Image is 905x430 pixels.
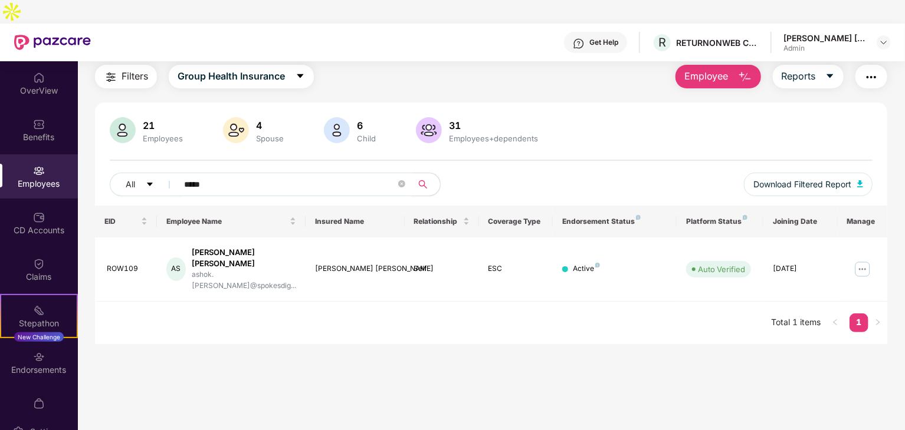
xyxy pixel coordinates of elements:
[169,65,314,88] button: Group Health Insurancecaret-down
[254,120,286,131] div: 4
[479,206,553,237] th: Coverage Type
[1,317,77,329] div: Stepathon
[826,313,845,332] button: left
[850,313,868,332] li: 1
[773,65,844,88] button: Reportscaret-down
[95,65,157,88] button: Filters
[857,180,863,187] img: svg+xml;base64,PHN2ZyB4bWxucz0iaHR0cDovL3d3dy53My5vcmcvMjAwMC9zdmciIHhtbG5zOnhsaW5rPSJodHRwOi8vd3...
[414,217,461,226] span: Relationship
[33,258,45,270] img: svg+xml;base64,PHN2ZyBpZD0iQ2xhaW0iIHhtbG5zPSJodHRwOi8vd3d3LnczLm9yZy8yMDAwL3N2ZyIgd2lkdGg9IjIwIi...
[398,179,405,190] span: close-circle
[254,134,286,143] div: Spouse
[573,38,585,49] img: svg+xml;base64,PHN2ZyBpZD0iSGVscC0zMngzMiIgeG1sbnM9Imh0dHA6Ly93d3cudzMub3JnLzIwMDAvc3ZnIiB3aWR0aD...
[192,269,296,292] div: ashok.[PERSON_NAME]@spokesdig...
[676,37,759,48] div: RETURNONWEB CONSULTING SERVICES PRIVATE LIMITED
[296,71,305,82] span: caret-down
[488,263,544,274] div: ESC
[595,263,600,267] img: svg+xml;base64,PHN2ZyB4bWxucz0iaHR0cDovL3d3dy53My5vcmcvMjAwMC9zdmciIHdpZHRoPSI4IiBoZWlnaHQ9IjgiIH...
[14,35,91,50] img: New Pazcare Logo
[832,319,839,326] span: left
[850,313,868,331] a: 1
[95,206,157,237] th: EID
[33,165,45,177] img: svg+xml;base64,PHN2ZyBpZD0iRW1wbG95ZWVzIiB4bWxucz0iaHR0cDovL3d3dy53My5vcmcvMjAwMC9zdmciIHdpZHRoPS...
[14,332,64,342] div: New Challenge
[447,134,540,143] div: Employees+dependents
[166,217,287,226] span: Employee Name
[838,206,887,237] th: Manage
[686,217,754,226] div: Platform Status
[573,263,600,274] div: Active
[110,117,136,143] img: svg+xml;base64,PHN2ZyB4bWxucz0iaHR0cDovL3d3dy53My5vcmcvMjAwMC9zdmciIHhtbG5zOnhsaW5rPSJodHRwOi8vd3...
[107,263,147,274] div: ROW109
[33,211,45,223] img: svg+xml;base64,PHN2ZyBpZD0iQ0RfQWNjb3VudHMiIGRhdGEtbmFtZT0iQ0QgQWNjb3VudHMiIHhtbG5zPSJodHRwOi8vd3...
[698,263,745,275] div: Auto Verified
[355,134,378,143] div: Child
[684,69,729,84] span: Employee
[879,38,888,47] img: svg+xml;base64,PHN2ZyBpZD0iRHJvcGRvd24tMzJ4MzIiIHhtbG5zPSJodHRwOi8vd3d3LnczLm9yZy8yMDAwL3N2ZyIgd2...
[414,263,470,274] div: Self
[315,263,395,274] div: [PERSON_NAME] [PERSON_NAME]
[405,206,479,237] th: Relationship
[178,69,285,84] span: Group Health Insurance
[306,206,405,237] th: Insured Name
[589,38,618,47] div: Get Help
[192,247,296,269] div: [PERSON_NAME] [PERSON_NAME]
[223,117,249,143] img: svg+xml;base64,PHN2ZyB4bWxucz0iaHR0cDovL3d3dy53My5vcmcvMjAwMC9zdmciIHhtbG5zOnhsaW5rPSJodHRwOi8vd3...
[126,178,135,191] span: All
[33,72,45,84] img: svg+xml;base64,PHN2ZyBpZD0iSG9tZSIgeG1sbnM9Imh0dHA6Ly93d3cudzMub3JnLzIwMDAvc3ZnIiB3aWR0aD0iMjAiIG...
[157,206,306,237] th: Employee Name
[738,70,752,84] img: svg+xml;base64,PHN2ZyB4bWxucz0iaHR0cDovL3d3dy53My5vcmcvMjAwMC9zdmciIHhtbG5zOnhsaW5rPSJodHRwOi8vd3...
[825,71,835,82] span: caret-down
[744,173,873,196] button: Download Filtered Report
[140,134,185,143] div: Employees
[676,65,761,88] button: Employee
[104,70,118,84] img: svg+xml;base64,PHN2ZyB4bWxucz0iaHR0cDovL3d3dy53My5vcmcvMjAwMC9zdmciIHdpZHRoPSIyNCIgaGVpZ2h0PSIyNC...
[33,398,45,409] img: svg+xml;base64,PHN2ZyBpZD0iTXlfT3JkZXJzIiBkYXRhLW5hbWU9Ik15IE9yZGVycyIgeG1sbnM9Imh0dHA6Ly93d3cudz...
[864,70,878,84] img: svg+xml;base64,PHN2ZyB4bWxucz0iaHR0cDovL3d3dy53My5vcmcvMjAwMC9zdmciIHdpZHRoPSIyNCIgaGVpZ2h0PSIyNC...
[110,173,182,196] button: Allcaret-down
[33,351,45,363] img: svg+xml;base64,PHN2ZyBpZD0iRW5kb3JzZW1lbnRzIiB4bWxucz0iaHR0cDovL3d3dy53My5vcmcvMjAwMC9zdmciIHdpZH...
[743,215,747,220] img: svg+xml;base64,PHN2ZyB4bWxucz0iaHR0cDovL3d3dy53My5vcmcvMjAwMC9zdmciIHdpZHRoPSI4IiBoZWlnaHQ9IjgiIH...
[411,173,441,196] button: search
[146,180,154,190] span: caret-down
[411,180,434,189] span: search
[33,118,45,130] img: svg+xml;base64,PHN2ZyBpZD0iQmVuZWZpdHMiIHhtbG5zPSJodHRwOi8vd3d3LnczLm9yZy8yMDAwL3N2ZyIgd2lkdGg9Ij...
[33,305,45,316] img: svg+xml;base64,PHN2ZyB4bWxucz0iaHR0cDovL3d3dy53My5vcmcvMjAwMC9zdmciIHdpZHRoPSIyMSIgaGVpZ2h0PSIyMC...
[783,32,866,44] div: [PERSON_NAME] [PERSON_NAME]
[874,319,881,326] span: right
[140,120,185,131] div: 21
[773,263,828,274] div: [DATE]
[636,215,641,220] img: svg+xml;base64,PHN2ZyB4bWxucz0iaHR0cDovL3d3dy53My5vcmcvMjAwMC9zdmciIHdpZHRoPSI4IiBoZWlnaHQ9IjgiIH...
[447,120,540,131] div: 31
[868,313,887,332] button: right
[355,120,378,131] div: 6
[398,180,405,187] span: close-circle
[853,260,872,279] img: manageButton
[782,69,816,84] span: Reports
[763,206,838,237] th: Joining Date
[416,117,442,143] img: svg+xml;base64,PHN2ZyB4bWxucz0iaHR0cDovL3d3dy53My5vcmcvMjAwMC9zdmciIHhtbG5zOnhsaW5rPSJodHRwOi8vd3...
[104,217,139,226] span: EID
[826,313,845,332] li: Previous Page
[562,217,667,226] div: Endorsement Status
[772,313,821,332] li: Total 1 items
[753,178,851,191] span: Download Filtered Report
[658,35,666,49] span: R
[868,313,887,332] li: Next Page
[122,69,148,84] span: Filters
[166,257,186,281] div: AS
[324,117,350,143] img: svg+xml;base64,PHN2ZyB4bWxucz0iaHR0cDovL3d3dy53My5vcmcvMjAwMC9zdmciIHhtbG5zOnhsaW5rPSJodHRwOi8vd3...
[783,44,866,53] div: Admin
